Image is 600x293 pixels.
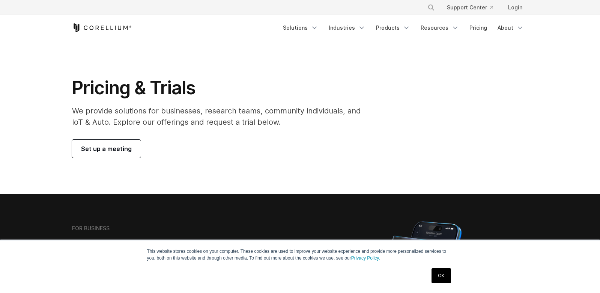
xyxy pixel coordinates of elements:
[147,248,453,261] p: This website stores cookies on your computer. These cookies are used to improve your website expe...
[493,21,528,35] a: About
[72,140,141,158] a: Set up a meeting
[502,1,528,14] a: Login
[72,23,132,32] a: Corellium Home
[278,21,323,35] a: Solutions
[72,77,371,99] h1: Pricing & Trials
[432,268,451,283] a: OK
[465,21,492,35] a: Pricing
[72,225,110,232] h6: FOR BUSINESS
[424,1,438,14] button: Search
[351,255,380,261] a: Privacy Policy.
[418,1,528,14] div: Navigation Menu
[278,21,528,35] div: Navigation Menu
[441,1,499,14] a: Support Center
[72,105,371,128] p: We provide solutions for businesses, research teams, community individuals, and IoT & Auto. Explo...
[81,144,132,153] span: Set up a meeting
[324,21,370,35] a: Industries
[371,21,415,35] a: Products
[416,21,463,35] a: Resources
